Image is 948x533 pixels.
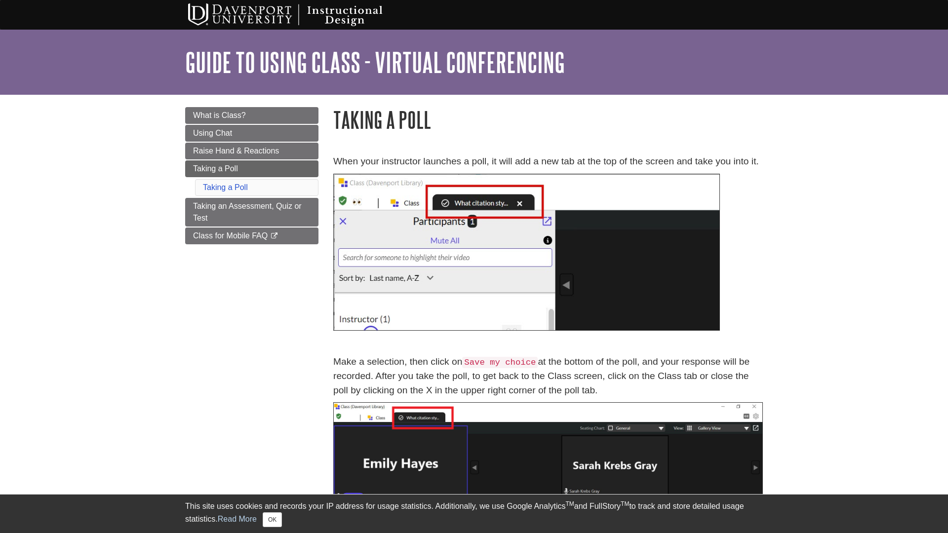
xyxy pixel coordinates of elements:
a: Taking a Poll [185,160,318,177]
a: Raise Hand & Reactions [185,143,318,159]
img: poll tab [333,174,720,331]
a: Read More [218,515,257,523]
span: What is Class? [193,111,246,119]
span: Taking an Assessment, Quiz or Test [193,202,302,222]
a: Class for Mobile FAQ [185,228,318,244]
a: Taking a Poll [203,183,248,191]
sup: TM [565,500,574,507]
div: Guide Page Menu [185,107,318,244]
a: Taking an Assessment, Quiz or Test [185,198,318,227]
p: When your instructor launches a poll, it will add a new tab at the top of the screen and take you... [333,154,763,169]
i: This link opens in a new window [270,233,278,239]
sup: TM [621,500,629,507]
img: Davenport University Instructional Design [180,2,417,27]
button: Close [263,512,282,527]
p: Make a selection, then click on at the bottom of the poll, and your response will be recorded. Af... [333,355,763,398]
a: What is Class? [185,107,318,124]
a: Guide to Using Class - Virtual Conferencing [185,47,565,77]
div: This site uses cookies and records your IP address for usage statistics. Additionally, we use Goo... [185,500,763,527]
span: Class for Mobile FAQ [193,231,268,240]
span: Taking a Poll [193,164,238,173]
span: Using Chat [193,129,232,137]
code: Save my choice [462,357,538,368]
h1: Taking a Poll [333,107,763,132]
span: Raise Hand & Reactions [193,147,279,155]
a: Using Chat [185,125,318,142]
